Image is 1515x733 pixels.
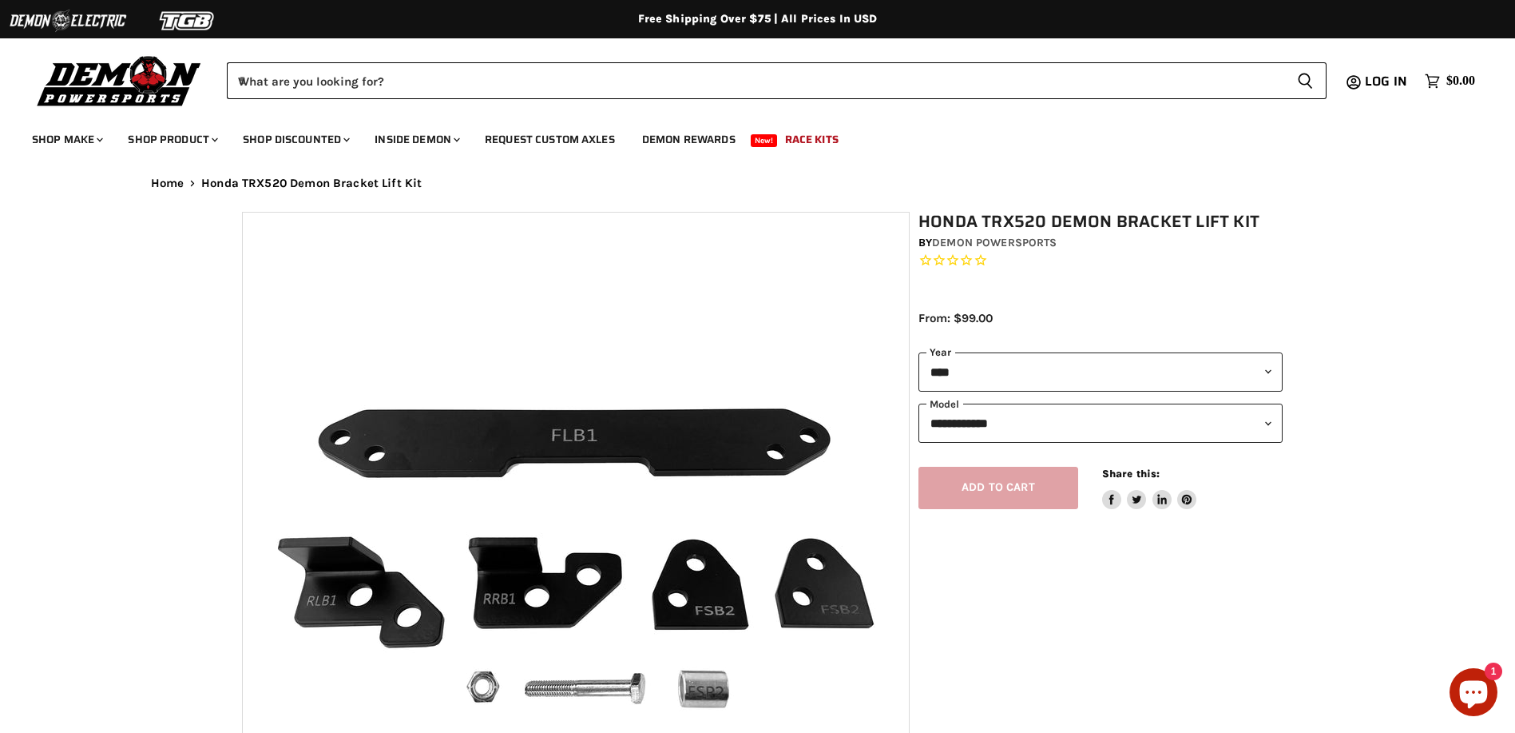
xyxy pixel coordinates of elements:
[473,123,627,156] a: Request Custom Axles
[227,62,1284,99] input: When autocomplete results are available use up and down arrows to review and enter to select
[918,212,1283,232] h1: Honda TRX520 Demon Bracket Lift Kit
[1102,467,1197,509] aside: Share this:
[918,311,993,325] span: From: $99.00
[32,52,207,109] img: Demon Powersports
[1102,468,1160,480] span: Share this:
[773,123,851,156] a: Race Kits
[363,123,470,156] a: Inside Demon
[918,253,1283,269] span: Rated 0.0 out of 5 stars 0 reviews
[1445,668,1502,720] inbox-online-store-chat: Shopify online store chat
[231,123,359,156] a: Shop Discounted
[227,62,1327,99] form: Product
[8,6,128,36] img: Demon Electric Logo 2
[1446,74,1475,89] span: $0.00
[20,117,1471,156] ul: Main menu
[119,12,1397,26] div: Free Shipping Over $75 | All Prices In USD
[119,177,1397,190] nav: Breadcrumbs
[20,123,113,156] a: Shop Make
[1358,74,1417,89] a: Log in
[201,177,422,190] span: Honda TRX520 Demon Bracket Lift Kit
[116,123,228,156] a: Shop Product
[1365,71,1407,91] span: Log in
[918,353,1283,392] select: year
[630,123,748,156] a: Demon Rewards
[932,236,1057,249] a: Demon Powersports
[151,177,184,190] a: Home
[918,234,1283,252] div: by
[751,134,778,147] span: New!
[1417,70,1483,93] a: $0.00
[128,6,248,36] img: TGB Logo 2
[1284,62,1327,99] button: Search
[918,404,1283,443] select: modal-name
